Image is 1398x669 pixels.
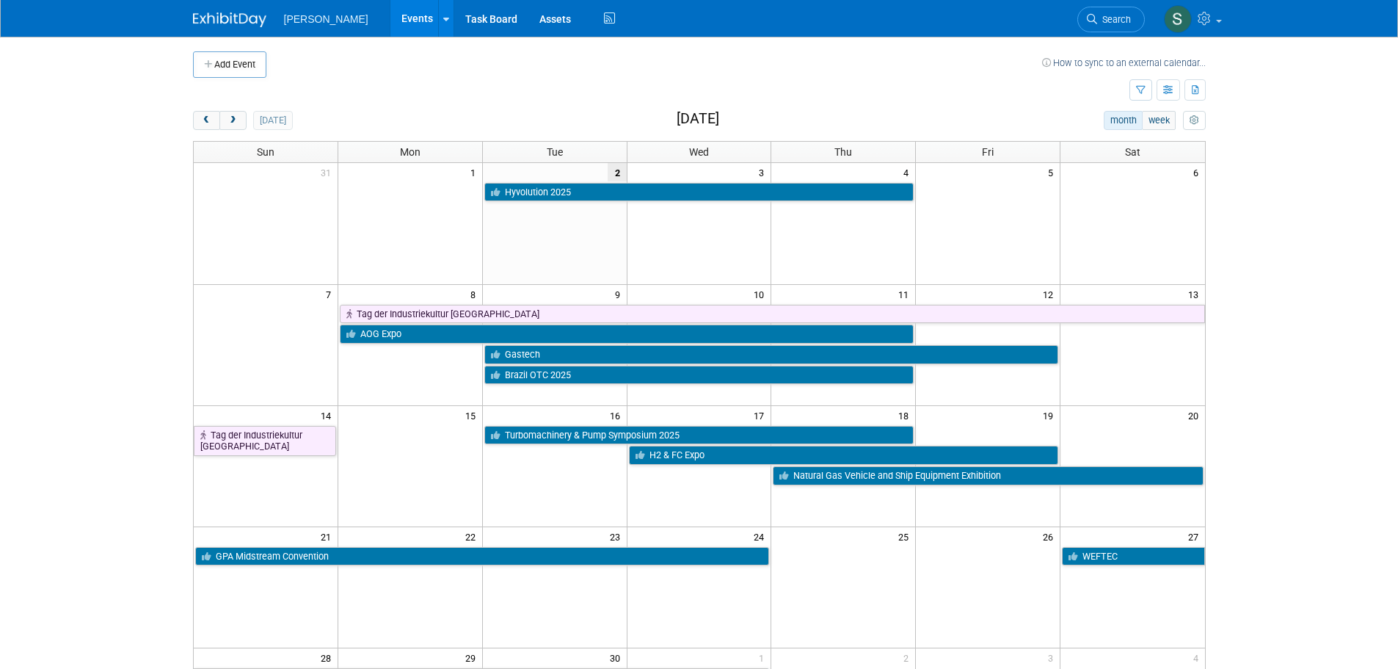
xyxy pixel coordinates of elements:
[902,163,915,181] span: 4
[484,345,1058,364] a: Gastech
[464,527,482,546] span: 22
[1042,57,1206,68] a: How to sync to an external calendar...
[1041,527,1060,546] span: 26
[1142,111,1176,130] button: week
[1041,406,1060,424] span: 19
[284,13,368,25] span: [PERSON_NAME]
[219,111,247,130] button: next
[1187,527,1205,546] span: 27
[1187,406,1205,424] span: 20
[340,305,1205,324] a: Tag der Industriekultur [GEOGRAPHIC_DATA]
[752,406,771,424] span: 17
[193,12,266,27] img: ExhibitDay
[469,285,482,303] span: 8
[1192,163,1205,181] span: 6
[608,527,627,546] span: 23
[982,146,994,158] span: Fri
[689,146,709,158] span: Wed
[897,406,915,424] span: 18
[319,648,338,667] span: 28
[464,648,482,667] span: 29
[469,163,482,181] span: 1
[340,325,914,344] a: AOG Expo
[608,163,627,181] span: 2
[253,111,292,130] button: [DATE]
[1192,648,1205,667] span: 4
[193,51,266,78] button: Add Event
[1046,163,1060,181] span: 5
[1125,146,1140,158] span: Sat
[1097,14,1131,25] span: Search
[319,406,338,424] span: 14
[1046,648,1060,667] span: 3
[773,466,1203,485] a: Natural Gas Vehicle and Ship Equipment Exhibition
[614,285,627,303] span: 9
[608,648,627,667] span: 30
[902,648,915,667] span: 2
[677,111,719,127] h2: [DATE]
[547,146,563,158] span: Tue
[195,547,770,566] a: GPA Midstream Convention
[1077,7,1145,32] a: Search
[319,527,338,546] span: 21
[400,146,421,158] span: Mon
[629,446,1059,465] a: H2 & FC Expo
[1164,5,1192,33] img: Skye Tuinei
[193,111,220,130] button: prev
[1190,116,1199,126] i: Personalize Calendar
[834,146,852,158] span: Thu
[484,366,914,385] a: Brazil OTC 2025
[1041,285,1060,303] span: 12
[897,285,915,303] span: 11
[484,426,914,445] a: Turbomachinery & Pump Symposium 2025
[1062,547,1204,566] a: WEFTEC
[194,426,336,456] a: Tag der Industriekultur [GEOGRAPHIC_DATA]
[1104,111,1143,130] button: month
[608,406,627,424] span: 16
[752,285,771,303] span: 10
[324,285,338,303] span: 7
[757,648,771,667] span: 1
[752,527,771,546] span: 24
[257,146,274,158] span: Sun
[1187,285,1205,303] span: 13
[464,406,482,424] span: 15
[319,163,338,181] span: 31
[757,163,771,181] span: 3
[484,183,914,202] a: Hyvolution 2025
[1183,111,1205,130] button: myCustomButton
[897,527,915,546] span: 25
